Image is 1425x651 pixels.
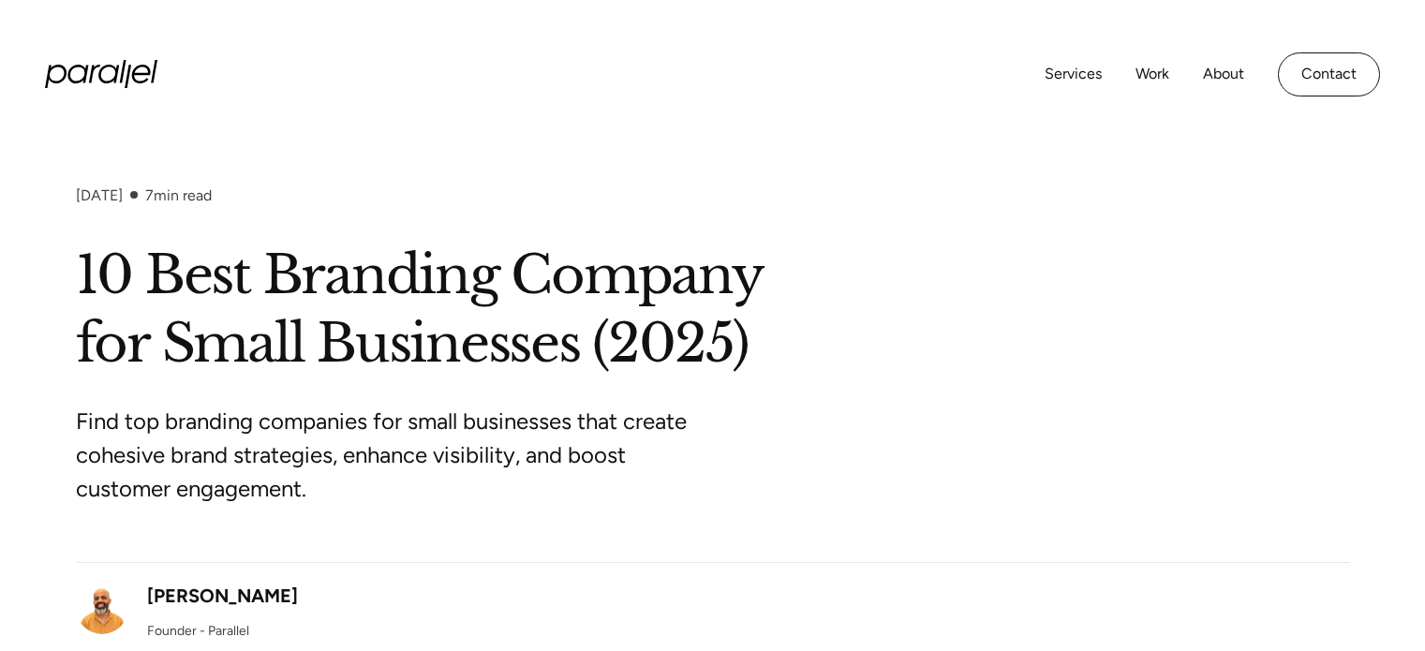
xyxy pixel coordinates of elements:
div: [PERSON_NAME] [147,582,298,610]
p: Find top branding companies for small businesses that create cohesive brand strategies, enhance v... [76,405,779,506]
img: Robin Dhanwani [76,582,128,634]
div: min read [145,186,212,204]
a: Contact [1278,52,1380,96]
a: [PERSON_NAME]Founder - Parallel [76,582,298,641]
div: [DATE] [76,186,123,204]
a: Work [1136,61,1169,88]
a: About [1203,61,1244,88]
a: Services [1045,61,1102,88]
a: home [45,60,157,88]
span: 7 [145,186,154,204]
div: Founder - Parallel [147,621,249,641]
h1: 10 Best Branding Company for Small Businesses (2025) [76,242,1350,378]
